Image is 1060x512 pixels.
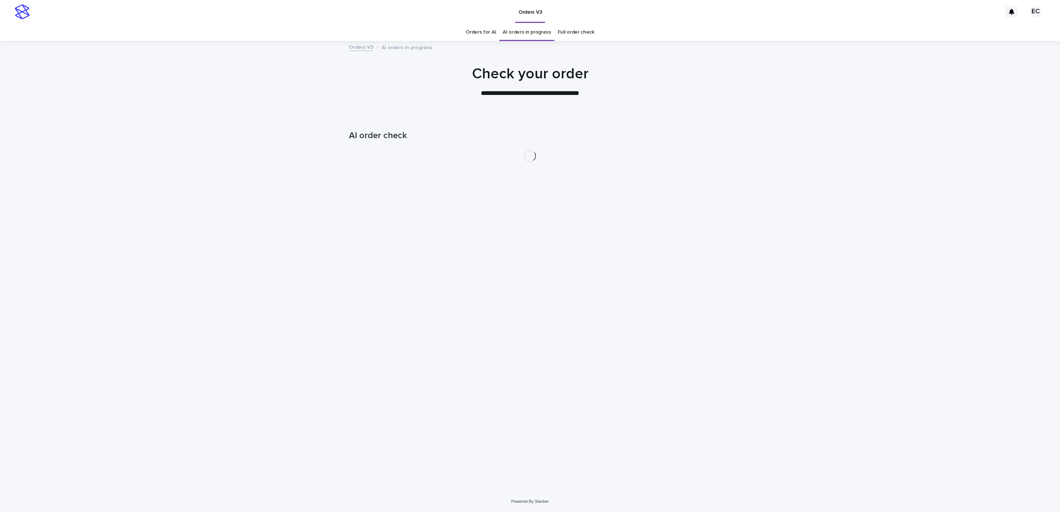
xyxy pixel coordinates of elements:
a: Powered By Stacker [511,499,548,504]
h1: AI order check [349,130,711,141]
a: AI orders in progress [503,24,551,41]
div: EC [1030,6,1042,18]
a: Orders V3 [349,42,373,51]
img: stacker-logo-s-only.png [15,4,30,19]
a: Full order check [558,24,594,41]
h1: Check your order [349,65,711,83]
p: AI orders in progress [381,43,432,51]
a: Orders for AI [466,24,496,41]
